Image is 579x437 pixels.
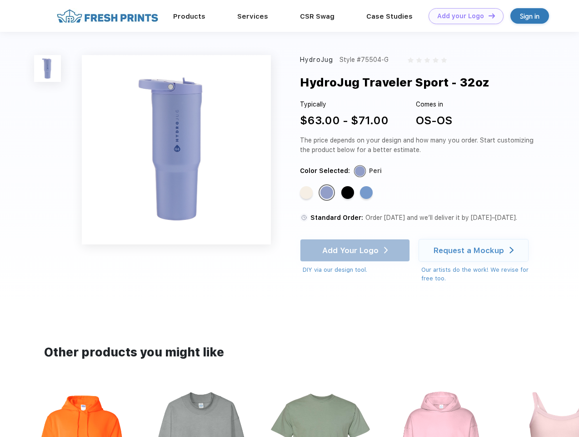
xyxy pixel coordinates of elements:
[520,11,539,21] div: Sign in
[416,112,452,129] div: OS-OS
[300,55,333,65] div: HydroJug
[424,57,430,63] img: gray_star.svg
[509,247,514,254] img: white arrow
[54,8,161,24] img: fo%20logo%202.webp
[341,186,354,199] div: Black
[320,186,333,199] div: Peri
[339,55,389,65] div: Style #75504-G
[34,55,61,82] img: func=resize&h=100
[310,214,363,221] span: Standard Order:
[173,12,205,20] a: Products
[303,265,410,274] div: DIY via our design tool.
[434,246,504,255] div: Request a Mockup
[300,136,537,155] div: The price depends on your design and how many you order. Start customizing the product below for ...
[300,100,389,109] div: Typically
[433,57,438,63] img: gray_star.svg
[416,100,452,109] div: Comes in
[300,166,350,176] div: Color Selected:
[489,13,495,18] img: DT
[300,213,308,222] img: standard order
[441,57,447,63] img: gray_star.svg
[44,344,534,361] div: Other products you might like
[300,186,313,199] div: Cream
[421,265,537,283] div: Our artists do the work! We revise for free too.
[369,166,382,176] div: Peri
[408,57,413,63] img: gray_star.svg
[437,12,484,20] div: Add your Logo
[360,186,373,199] div: Light Blue
[510,8,549,24] a: Sign in
[416,57,422,63] img: gray_star.svg
[82,55,271,244] img: func=resize&h=640
[365,214,517,221] span: Order [DATE] and we’ll deliver it by [DATE]–[DATE].
[300,112,389,129] div: $63.00 - $71.00
[300,74,489,91] div: HydroJug Traveler Sport - 32oz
